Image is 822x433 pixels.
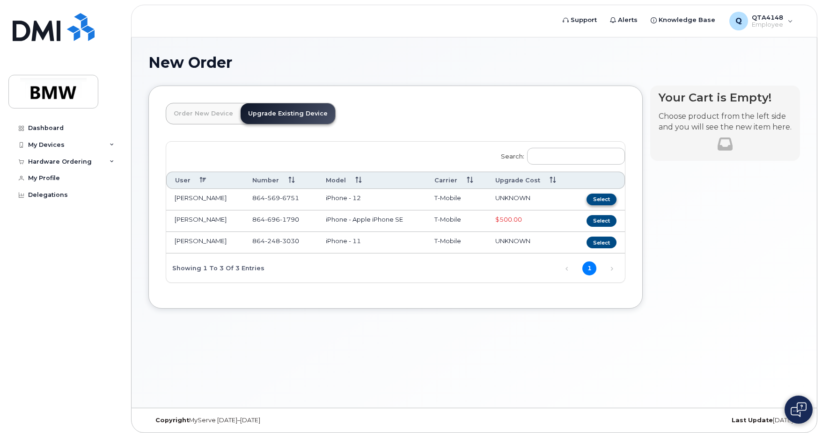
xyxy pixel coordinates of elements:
button: Select [587,237,616,248]
a: Next [605,261,619,275]
span: Full Upgrade Eligibility Date 2026-08-21 [495,216,522,223]
span: UNKNOWN [495,237,530,245]
span: 864 [252,216,299,223]
th: Upgrade Cost: activate to sort column ascending [487,172,572,189]
span: 864 [252,237,299,245]
th: Number: activate to sort column ascending [244,172,317,189]
td: T-Mobile [426,189,487,210]
span: 3030 [280,237,299,245]
td: [PERSON_NAME] [166,210,244,232]
span: 6751 [280,194,299,202]
span: UNKNOWN [495,194,530,202]
span: 248 [265,237,280,245]
th: Model: activate to sort column ascending [317,172,426,189]
td: iPhone - 12 [317,189,426,210]
img: Open chat [791,402,807,417]
p: Choose product from the left side and you will see the new item here. [659,111,792,133]
button: Select [587,215,616,227]
a: Order New Device [166,103,241,124]
label: Search: [495,142,625,168]
th: User: activate to sort column descending [166,172,244,189]
button: Select [587,194,616,205]
a: Upgrade Existing Device [241,103,335,124]
td: [PERSON_NAME] [166,189,244,210]
strong: Copyright [155,417,189,424]
a: 1 [582,261,596,275]
th: Carrier: activate to sort column ascending [426,172,487,189]
a: Previous [560,261,574,275]
td: T-Mobile [426,232,487,253]
td: T-Mobile [426,210,487,232]
input: Search: [527,148,625,165]
strong: Last Update [732,417,773,424]
h1: New Order [148,54,800,71]
td: iPhone - Apple iPhone SE [317,210,426,232]
div: MyServe [DATE]–[DATE] [148,417,366,424]
h4: Your Cart is Empty! [659,91,792,104]
div: [DATE] [583,417,800,424]
td: iPhone - 11 [317,232,426,253]
span: 569 [265,194,280,202]
td: [PERSON_NAME] [166,232,244,253]
span: 864 [252,194,299,202]
div: Showing 1 to 3 of 3 entries [166,260,264,275]
span: 1790 [280,216,299,223]
span: 696 [265,216,280,223]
